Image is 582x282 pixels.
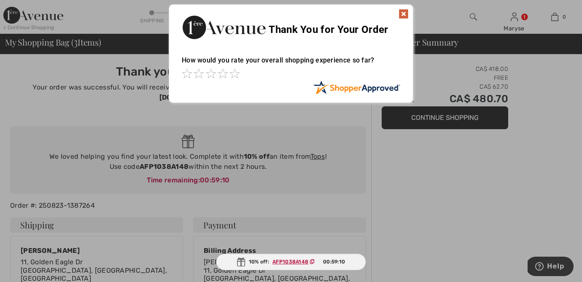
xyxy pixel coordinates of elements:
span: Help [19,6,37,14]
div: 10% off: [216,254,366,270]
span: Thank You for Your Order [269,24,388,35]
img: Thank You for Your Order [182,13,266,41]
img: Gift.svg [237,258,245,266]
ins: AFP1038A148 [272,259,308,265]
span: 00:59:10 [323,258,345,266]
div: How would you rate your overall shopping experience so far? [182,48,400,80]
img: x [399,9,409,19]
